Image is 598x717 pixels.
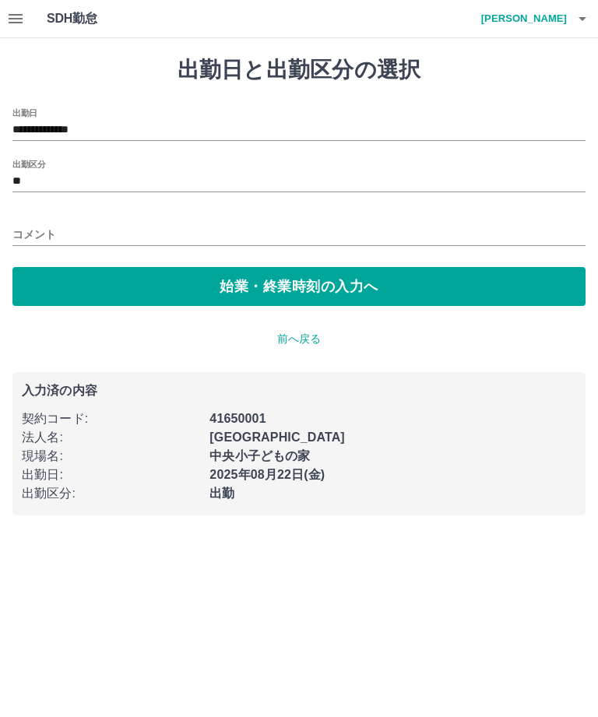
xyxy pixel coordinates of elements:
[12,57,586,83] h1: 出勤日と出勤区分の選択
[209,412,266,425] b: 41650001
[209,487,234,500] b: 出勤
[12,107,37,118] label: 出勤日
[22,428,200,447] p: 法人名 :
[12,158,45,170] label: 出勤区分
[209,431,345,444] b: [GEOGRAPHIC_DATA]
[209,449,310,462] b: 中央小子どもの家
[12,267,586,306] button: 始業・終業時刻の入力へ
[209,468,325,481] b: 2025年08月22日(金)
[22,385,576,397] p: 入力済の内容
[22,484,200,503] p: 出勤区分 :
[22,409,200,428] p: 契約コード :
[22,466,200,484] p: 出勤日 :
[22,447,200,466] p: 現場名 :
[12,331,586,347] p: 前へ戻る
